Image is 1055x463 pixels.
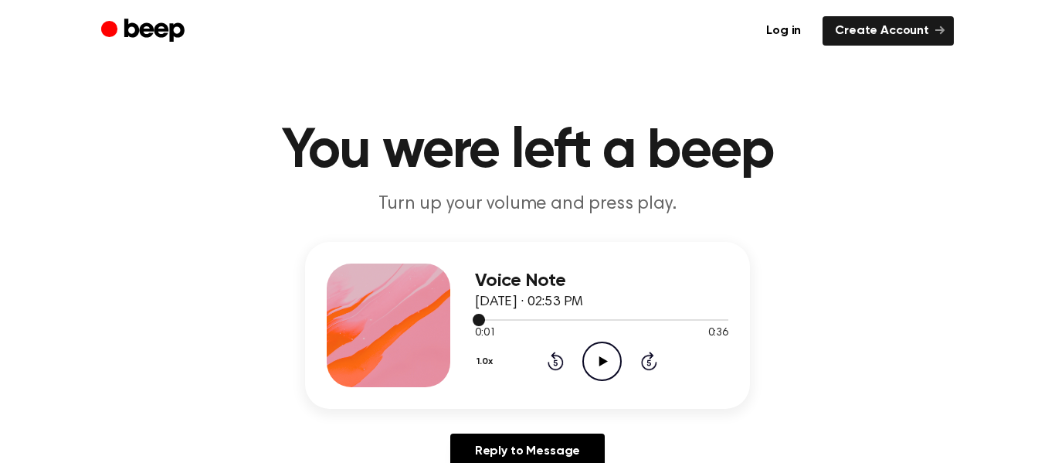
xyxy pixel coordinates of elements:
span: 0:01 [475,325,495,342]
h1: You were left a beep [132,124,923,179]
span: [DATE] · 02:53 PM [475,295,583,309]
a: Log in [754,16,813,46]
h3: Voice Note [475,271,728,291]
p: Turn up your volume and press play. [231,192,824,217]
button: 1.0x [475,349,499,375]
a: Create Account [823,16,954,46]
a: Beep [101,16,188,46]
span: 0:36 [708,325,728,342]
